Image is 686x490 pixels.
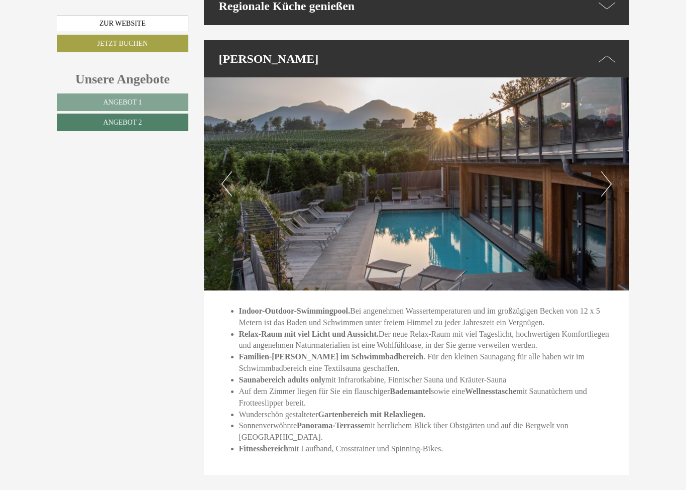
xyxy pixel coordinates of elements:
[318,410,368,419] strong: Gartenbereich
[57,35,188,52] a: Jetzt buchen
[288,375,325,384] strong: adults only
[239,351,615,374] li: . Für den kleinen Saunagang für alle haben wir im Schwimmbadbereich eine Textilsauna geschaffen.
[204,40,630,77] div: [PERSON_NAME]
[103,119,142,126] span: Angebot 2
[239,409,615,421] li: Wunderschön gestalteter
[57,70,188,88] div: Unsere Angebote
[465,387,516,396] strong: Wellnesstasche
[239,329,615,352] li: Der neue Relax-Raum mit viel Tageslicht, hochwertigen Komfortliegen und angenehmen Naturmateriali...
[370,410,425,419] strong: mit Relaxliegen.
[601,171,612,197] button: Next
[239,352,424,361] strong: Familien-[PERSON_NAME] im Schwimmbadbereich
[239,386,615,409] li: Auf dem Zimmer liegen für Sie ein flauschiger sowie eine mit Saunatüchern und Frotteeslipper bereit.
[390,387,431,396] strong: Bademantel
[239,444,288,453] strong: Fitnessbereich
[239,374,615,386] li: mit Infrarotkabine, Finnischer Sauna und Kräuter-Sauna
[239,443,615,455] li: mit Laufband, Crosstrainer und Spinning-Bikes.
[103,99,142,106] span: Angebot 1
[239,330,379,338] strong: Relax-Raum mit viel Licht und Aussicht.
[297,421,365,430] strong: Panorama-Terrasse
[239,420,615,443] li: Sonnenverwöhnte mit herrlichem Blick über Obstgärten und auf die Bergwelt von [GEOGRAPHIC_DATA].
[239,307,351,315] strong: Indoor-Outdoor-Swimmingpool.
[221,171,232,197] button: Previous
[239,306,615,329] li: Bei angenehmen Wassertemperaturen und im großzügigen Becken von 12 x 5 Metern ist das Baden und S...
[239,375,286,384] strong: Saunabereich
[57,15,188,32] a: Zur Website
